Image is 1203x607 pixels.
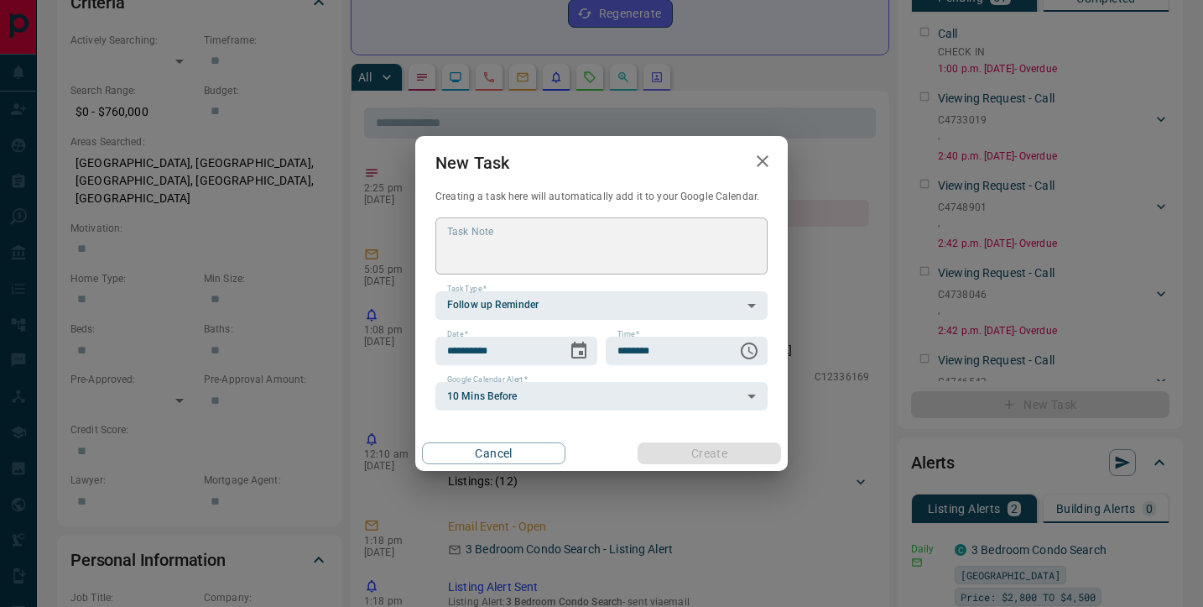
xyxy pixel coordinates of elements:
[435,382,768,411] div: 10 Mins Before
[617,329,639,340] label: Time
[435,190,768,204] p: Creating a task here will automatically add it to your Google Calendar.
[422,442,565,464] button: Cancel
[415,136,529,190] h2: New Task
[435,291,768,320] div: Follow up Reminder
[562,334,596,368] button: Choose date, selected date is Aug 28, 2025
[447,374,528,385] label: Google Calendar Alert
[447,284,487,295] label: Task Type
[447,329,468,340] label: Date
[732,334,766,368] button: Choose time, selected time is 6:00 AM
